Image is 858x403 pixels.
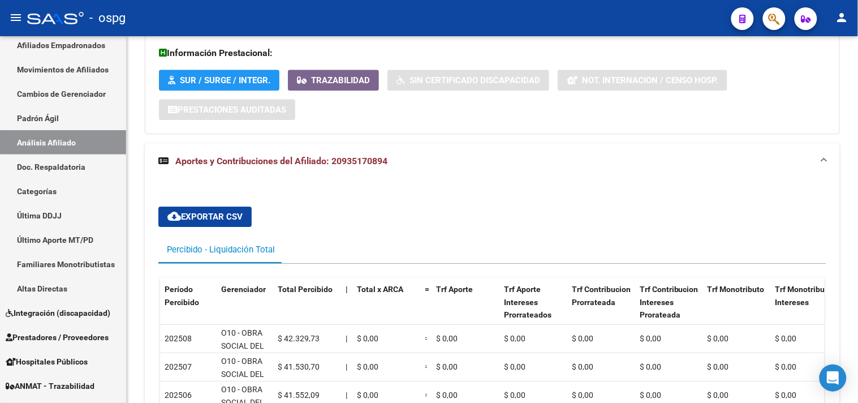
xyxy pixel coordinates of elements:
[499,277,567,340] datatable-header-cell: Trf Aporte Intereses Prorrateados
[504,334,525,343] span: $ 0,00
[835,11,849,24] mat-icon: person
[221,285,266,294] span: Gerenciador
[572,334,593,343] span: $ 0,00
[165,285,199,307] span: Período Percibido
[145,143,840,179] mat-expansion-panel-header: Aportes y Contribuciones del Afiliado: 20935170894
[640,285,699,320] span: Trf Contribucion Intereses Prorateada
[167,243,275,256] div: Percibido - Liquidación Total
[425,391,429,400] span: =
[357,285,403,294] span: Total x ARCA
[346,362,347,371] span: |
[436,391,458,400] span: $ 0,00
[165,362,192,371] span: 202507
[572,362,593,371] span: $ 0,00
[775,391,797,400] span: $ 0,00
[6,355,88,368] span: Hospitales Públicos
[217,277,273,340] datatable-header-cell: Gerenciador
[273,277,341,340] datatable-header-cell: Total Percibido
[6,380,94,392] span: ANMAT - Trazabilidad
[311,75,370,85] span: Trazabilidad
[425,285,429,294] span: =
[775,285,833,307] span: Trf Monotributo Intereses
[567,277,635,340] datatable-header-cell: Trf Contribucion Prorrateada
[160,277,217,340] datatable-header-cell: Período Percibido
[771,277,839,340] datatable-header-cell: Trf Monotributo Intereses
[167,209,181,223] mat-icon: cloud_download
[278,362,320,371] span: $ 41.530,70
[708,285,765,294] span: Trf Monotributo
[357,391,378,400] span: $ 0,00
[708,391,729,400] span: $ 0,00
[708,362,729,371] span: $ 0,00
[357,334,378,343] span: $ 0,00
[278,391,320,400] span: $ 41.552,09
[420,277,432,340] datatable-header-cell: =
[159,70,279,91] button: SUR / SURGE / INTEGR.
[357,362,378,371] span: $ 0,00
[165,391,192,400] span: 202506
[158,207,252,227] button: Exportar CSV
[6,331,109,344] span: Prestadores / Proveedores
[582,75,718,85] span: Not. Internacion / Censo Hosp.
[221,328,264,376] span: O10 - OBRA SOCIAL DEL PERSONAL GRAFICO
[436,285,473,294] span: Trf Aporte
[703,277,771,340] datatable-header-cell: Trf Monotributo
[352,277,420,340] datatable-header-cell: Total x ARCA
[558,70,727,91] button: Not. Internacion / Censo Hosp.
[708,334,729,343] span: $ 0,00
[278,285,333,294] span: Total Percibido
[504,391,525,400] span: $ 0,00
[167,212,243,222] span: Exportar CSV
[409,75,540,85] span: Sin Certificado Discapacidad
[436,334,458,343] span: $ 0,00
[180,75,270,85] span: SUR / SURGE / INTEGR.
[432,277,499,340] datatable-header-cell: Trf Aporte
[346,334,347,343] span: |
[775,334,797,343] span: $ 0,00
[159,45,826,61] h3: Información Prestacional:
[341,277,352,340] datatable-header-cell: |
[572,285,631,307] span: Trf Contribucion Prorrateada
[278,334,320,343] span: $ 42.329,73
[504,285,551,320] span: Trf Aporte Intereses Prorrateados
[6,307,110,319] span: Integración (discapacidad)
[436,362,458,371] span: $ 0,00
[165,334,192,343] span: 202508
[504,362,525,371] span: $ 0,00
[640,391,661,400] span: $ 0,00
[425,362,429,371] span: =
[640,334,661,343] span: $ 0,00
[640,362,661,371] span: $ 0,00
[775,362,797,371] span: $ 0,00
[89,6,126,31] span: - ospg
[346,391,347,400] span: |
[159,99,295,120] button: Prestaciones Auditadas
[288,70,379,91] button: Trazabilidad
[9,11,23,24] mat-icon: menu
[346,285,348,294] span: |
[635,277,703,340] datatable-header-cell: Trf Contribucion Intereses Prorateada
[178,105,286,115] span: Prestaciones Auditadas
[175,156,387,166] span: Aportes y Contribuciones del Afiliado: 20935170894
[425,334,429,343] span: =
[572,391,593,400] span: $ 0,00
[820,365,847,392] div: Open Intercom Messenger
[387,70,549,91] button: Sin Certificado Discapacidad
